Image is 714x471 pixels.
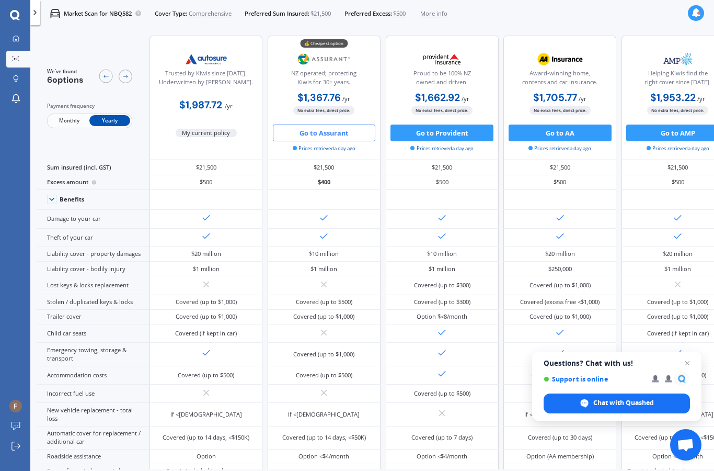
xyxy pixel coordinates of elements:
div: Option (AA membership) [526,452,594,461]
img: AA.webp [532,49,588,70]
span: Yearly [89,115,130,126]
div: Covered (up to $500) [414,389,470,398]
div: Trusted by Kiwis since [DATE]. Underwritten by [PERSON_NAME]. [157,69,255,90]
div: Award-winning home, contents and car insurance. [511,69,609,90]
div: Option $<8/month [417,312,467,321]
img: AMP.webp [650,49,706,70]
span: Prices retrieved a day ago [293,145,355,152]
div: Covered (up to $1,000) [529,281,591,289]
span: Cover Type: [155,9,187,18]
div: Covered (up to 30 days) [528,433,592,442]
div: Covered (up to 14 days, <$150K) [163,433,249,442]
div: $20 million [663,250,693,258]
div: Proud to be 100% NZ owned and driven. [393,69,491,90]
div: Excess amount [37,175,149,190]
div: $1 million [429,265,455,273]
div: Theft of your car [37,229,149,247]
div: Covered (up to $300) [414,298,470,306]
span: Comprehensive [189,9,232,18]
div: Emergency towing, storage & transport [37,343,149,366]
span: Prices retrieved a day ago [647,145,709,152]
div: $21,500 [503,160,616,175]
img: car.f15378c7a67c060ca3f3.svg [50,8,60,18]
div: Sum insured (incl. GST) [37,160,149,175]
span: More info [420,9,447,18]
div: $10 million [427,250,457,258]
img: Assurant.png [296,49,352,70]
span: / yr [579,95,586,103]
span: / yr [225,102,233,110]
span: No extra fees, direct price. [647,106,708,114]
div: Option <$4/month [652,452,703,461]
span: / yr [697,95,705,103]
div: Liability cover - property damages [37,247,149,262]
span: Preferred Sum Insured: [245,9,309,18]
div: Covered (up to $500) [296,298,352,306]
div: $500 [503,175,616,190]
div: Liability cover - bodily injury [37,262,149,276]
div: Covered (up to $1,000) [293,312,354,321]
div: Automatic cover for replacement / additional car [37,427,149,450]
div: Covered (up to $300) [414,281,470,289]
div: $10 million [309,250,339,258]
b: $1,705.77 [533,91,577,104]
div: Stolen / duplicated keys & locks [37,295,149,310]
div: $20 million [191,250,221,258]
img: Autosure.webp [179,49,234,70]
div: Covered (up to $500) [296,371,352,379]
div: $1 million [664,265,691,273]
span: / yr [462,95,469,103]
span: Prices retrieved a day ago [528,145,591,152]
div: Covered (up to $1,000) [293,350,354,358]
img: Provident.png [414,49,470,70]
p: Market Scan for NBQ582 [64,9,132,18]
div: NZ operated; protecting Kiwis for 30+ years. [275,69,373,90]
span: Prices retrieved a day ago [410,145,473,152]
span: No extra fees, direct price. [529,106,591,114]
div: Covered (up to $1,000) [647,298,708,306]
span: No extra fees, direct price. [293,106,354,114]
b: $1,987.72 [179,98,222,111]
div: $20 million [545,250,575,258]
b: $1,662.92 [415,91,460,104]
span: Questions? Chat with us! [544,359,690,367]
div: Covered (up to $1,000) [176,298,237,306]
div: $21,500 [268,160,381,175]
div: $400 [268,175,381,190]
span: / yr [342,95,350,103]
div: Trailer cover [37,310,149,324]
span: No extra fees, direct price. [411,106,473,114]
span: $21,500 [310,9,331,18]
span: Monthly [49,115,89,126]
button: Go to Assurant [273,125,376,141]
div: $21,500 [149,160,262,175]
div: Child car seats [37,324,149,343]
div: Covered (if kept in car) [175,329,237,338]
div: Accommodation costs [37,366,149,385]
div: Option <$4/month [298,452,349,461]
div: $21,500 [386,160,499,175]
div: Option [197,452,216,461]
div: Covered (up to $500) [178,371,234,379]
b: $1,953.22 [650,91,696,104]
span: $500 [393,9,406,18]
button: Go to Provident [390,125,493,141]
div: If <[DEMOGRAPHIC_DATA] [288,410,360,419]
div: $1 million [193,265,220,273]
div: Covered (up to 14 days, <$50K) [282,433,366,442]
div: If <[DEMOGRAPHIC_DATA] [524,410,596,419]
div: Lost keys & locks replacement [37,276,149,295]
div: Roadside assistance [37,450,149,464]
img: ACg8ocInnDspEHup-DUbg4-W_uHzg59eV0VJ9mIL0jnaqCHqhItSP8Q=s96-c [9,400,22,412]
div: Damage to your car [37,210,149,228]
span: Support is online [544,375,644,383]
div: Covered (up to $1,000) [529,312,591,321]
div: $500 [149,175,262,190]
span: Preferred Excess: [344,9,392,18]
span: Chat with Quashed [593,398,654,408]
div: Option <$4/month [417,452,467,461]
div: Covered (up to $1,000) [647,312,708,321]
div: $250,000 [548,265,572,273]
div: Benefits [60,196,85,203]
div: Payment frequency [47,102,132,110]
